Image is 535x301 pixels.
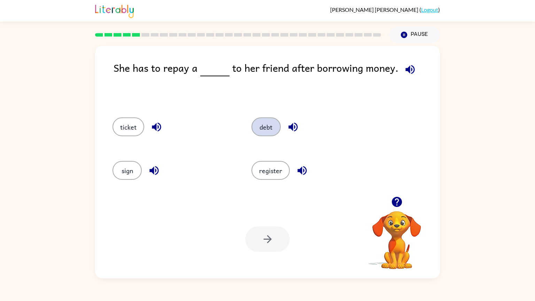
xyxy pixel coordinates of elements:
[421,6,438,13] a: Logout
[251,117,281,136] button: debt
[330,6,419,13] span: [PERSON_NAME] [PERSON_NAME]
[114,60,440,103] div: She has to repay a to her friend after borrowing money.
[113,161,142,180] button: sign
[113,117,144,136] button: ticket
[251,161,290,180] button: register
[389,27,440,43] button: Pause
[95,3,134,18] img: Literably
[362,200,432,270] video: Your browser must support playing .mp4 files to use Literably. Please try using another browser.
[330,6,440,13] div: ( )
